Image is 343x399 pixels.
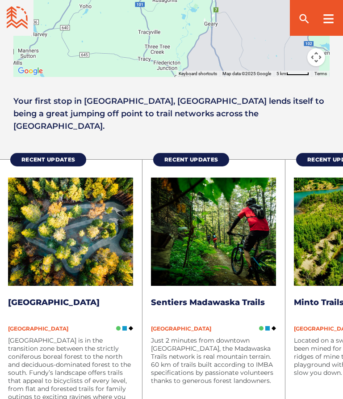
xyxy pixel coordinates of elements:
[13,95,330,132] p: Your first stop in [GEOGRAPHIC_DATA], [GEOGRAPHIC_DATA] lends itself to being a great jumping off...
[314,71,327,76] a: Terms (opens in new tab)
[151,336,276,385] p: Just 2 minutes from downtown [GEOGRAPHIC_DATA], the Madawaska Trails network is real mountain ter...
[16,65,45,77] a: Open this area in Google Maps (opens a new window)
[272,326,276,331] img: Black Diamond
[151,297,265,307] a: Sentiers Madawaska Trails
[16,65,45,77] img: Google
[307,48,325,66] button: Map camera controls
[21,156,75,163] span: Recent Updates
[116,326,121,331] img: Green Circle
[265,326,270,331] img: Blue Square
[8,325,68,332] span: [GEOGRAPHIC_DATA]
[298,13,310,25] ion-icon: search
[179,71,217,77] button: Keyboard shortcuts
[276,71,286,76] span: 5 km
[129,326,133,331] img: Black Diamond
[10,153,86,166] a: Recent Updates
[164,156,218,163] span: Recent Updates
[153,153,229,166] a: Recent Updates
[151,325,211,332] span: [GEOGRAPHIC_DATA]
[222,71,271,76] span: Map data ©2025 Google
[122,326,127,331] img: Blue Square
[8,297,100,307] a: [GEOGRAPHIC_DATA]
[259,326,264,331] img: Green Circle
[274,71,312,77] button: Map Scale: 5 km per 47 pixels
